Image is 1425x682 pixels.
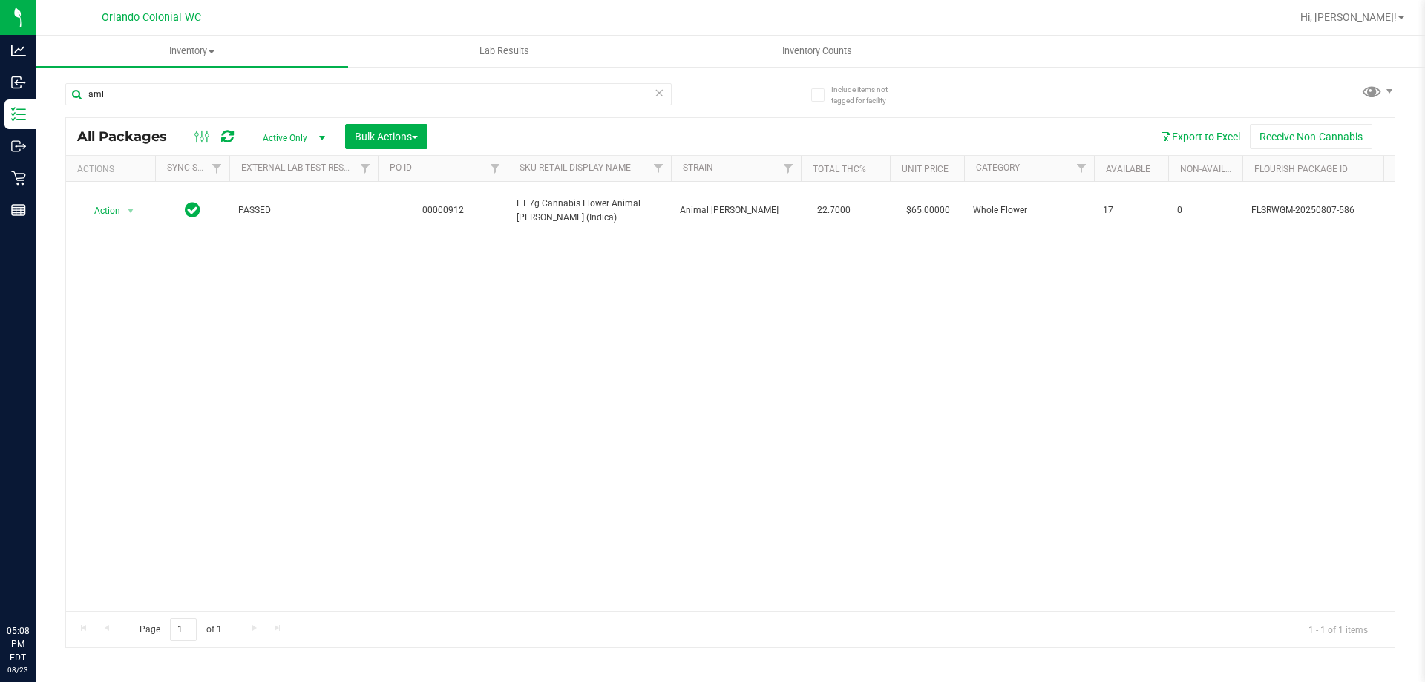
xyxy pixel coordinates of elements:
span: $65.00000 [899,200,957,221]
a: Inventory Counts [661,36,973,67]
inline-svg: Inventory [11,107,26,122]
span: 1 - 1 of 1 items [1297,618,1380,640]
a: Filter [776,156,801,181]
a: Lab Results [348,36,661,67]
a: Flourish Package ID [1254,164,1348,174]
a: Filter [353,156,378,181]
a: SKU Retail Display Name [520,163,631,173]
span: Hi, [PERSON_NAME]! [1300,11,1397,23]
a: External Lab Test Result [241,163,358,173]
inline-svg: Reports [11,203,26,217]
a: Unit Price [902,164,949,174]
span: All Packages [77,128,182,145]
span: Lab Results [459,45,549,58]
span: 0 [1177,203,1234,217]
p: 08/23 [7,664,29,675]
input: 1 [170,618,197,641]
a: PO ID [390,163,412,173]
a: Inventory [36,36,348,67]
p: 05:08 PM EDT [7,624,29,664]
span: Page of 1 [127,618,234,641]
span: Bulk Actions [355,131,418,142]
inline-svg: Retail [11,171,26,186]
span: Include items not tagged for facility [831,84,905,106]
span: PASSED [238,203,369,217]
inline-svg: Outbound [11,139,26,154]
span: FT 7g Cannabis Flower Animal [PERSON_NAME] (Indica) [517,197,662,225]
span: 22.7000 [810,200,858,221]
inline-svg: Inbound [11,75,26,90]
span: FLSRWGM-20250807-586 [1251,203,1397,217]
button: Receive Non-Cannabis [1250,124,1372,149]
span: Inventory Counts [762,45,872,58]
span: 17 [1103,203,1159,217]
a: Available [1106,164,1150,174]
span: Animal [PERSON_NAME] [680,203,792,217]
inline-svg: Analytics [11,43,26,58]
div: Actions [77,164,149,174]
a: Filter [483,156,508,181]
input: Search Package ID, Item Name, SKU, Lot or Part Number... [65,83,672,105]
a: Category [976,163,1020,173]
a: Non-Available [1180,164,1246,174]
span: Clear [654,83,664,102]
a: Strain [683,163,713,173]
span: Orlando Colonial WC [102,11,201,24]
span: Whole Flower [973,203,1085,217]
button: Export to Excel [1150,124,1250,149]
span: Inventory [36,45,348,58]
a: Filter [646,156,671,181]
a: Total THC% [813,164,866,174]
span: select [122,200,140,221]
span: In Sync [185,200,200,220]
iframe: Resource center [15,563,59,608]
span: Action [81,200,121,221]
a: Filter [205,156,229,181]
a: 00000912 [422,205,464,215]
a: Sync Status [167,163,224,173]
a: Filter [1069,156,1094,181]
button: Bulk Actions [345,124,427,149]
